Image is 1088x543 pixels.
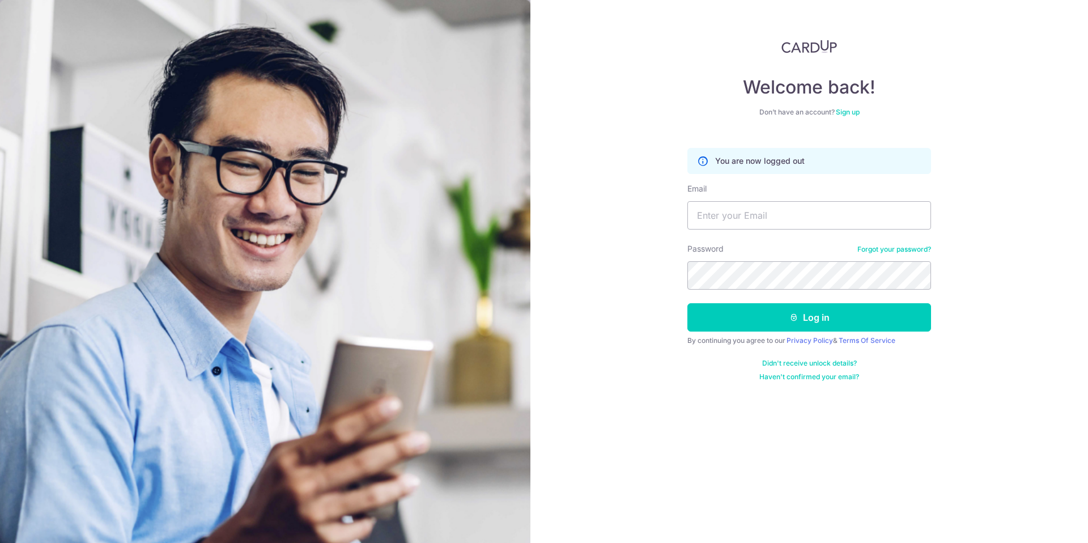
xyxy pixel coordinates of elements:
input: Enter your Email [687,201,931,230]
h4: Welcome back! [687,76,931,99]
a: Forgot your password? [857,245,931,254]
a: Haven't confirmed your email? [759,372,859,381]
p: You are now logged out [715,155,805,167]
label: Email [687,183,707,194]
a: Privacy Policy [787,336,833,345]
div: Don’t have an account? [687,108,931,117]
label: Password [687,243,724,254]
button: Log in [687,303,931,332]
div: By continuing you agree to our & [687,336,931,345]
a: Sign up [836,108,860,116]
a: Terms Of Service [839,336,895,345]
a: Didn't receive unlock details? [762,359,857,368]
img: CardUp Logo [781,40,837,53]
